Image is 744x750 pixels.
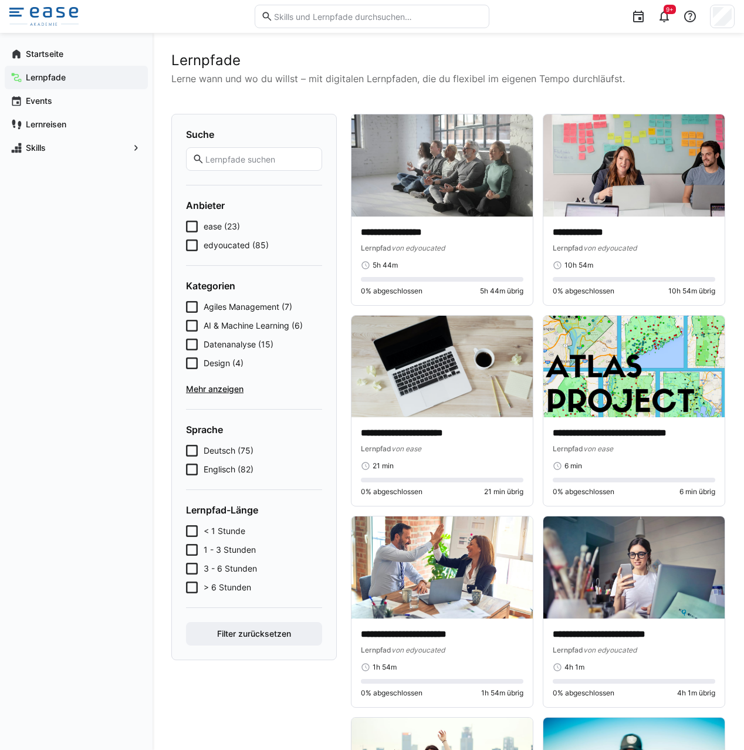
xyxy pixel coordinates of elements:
[679,487,715,496] span: 6 min übrig
[553,286,614,296] span: 0% abgeschlossen
[171,52,725,69] h2: Lernpfade
[484,487,523,496] span: 21 min übrig
[391,646,445,654] span: von edyoucated
[361,286,422,296] span: 0% abgeschlossen
[186,504,322,516] h4: Lernpfad-Länge
[677,688,715,698] span: 4h 1m übrig
[186,383,322,395] span: Mehr anzeigen
[373,663,397,672] span: 1h 54m
[553,646,583,654] span: Lernpfad
[204,320,303,332] span: AI & Machine Learning (6)
[204,154,316,164] input: Lernpfade suchen
[204,239,269,251] span: edyoucated (85)
[351,114,533,217] img: image
[273,11,483,22] input: Skills und Lernpfade durchsuchen…
[668,286,715,296] span: 10h 54m übrig
[204,582,251,593] span: > 6 Stunden
[351,316,533,418] img: image
[204,563,257,575] span: 3 - 6 Stunden
[564,663,584,672] span: 4h 1m
[373,461,394,471] span: 21 min
[391,244,445,252] span: von edyoucated
[583,244,637,252] span: von edyoucated
[186,622,322,646] button: Filter zurücksetzen
[583,444,613,453] span: von ease
[186,280,322,292] h4: Kategorien
[480,286,523,296] span: 5h 44m übrig
[373,261,398,270] span: 5h 44m
[543,114,725,217] img: image
[204,525,245,537] span: < 1 Stunde
[361,487,422,496] span: 0% abgeschlossen
[215,628,293,640] span: Filter zurücksetzen
[564,461,582,471] span: 6 min
[361,444,391,453] span: Lernpfad
[543,316,725,418] img: image
[204,445,253,457] span: Deutsch (75)
[204,357,244,369] span: Design (4)
[204,221,240,232] span: ease (23)
[583,646,637,654] span: von edyoucated
[351,516,533,619] img: image
[204,544,256,556] span: 1 - 3 Stunden
[204,464,253,475] span: Englisch (82)
[171,72,725,86] p: Lerne wann und wo du willst – mit digitalen Lernpfaden, die du flexibel im eigenen Tempo durchläu...
[666,6,674,13] span: 9+
[361,244,391,252] span: Lernpfad
[186,129,322,140] h4: Suche
[553,487,614,496] span: 0% abgeschlossen
[481,688,523,698] span: 1h 54m übrig
[204,339,273,350] span: Datenanalyse (15)
[543,516,725,619] img: image
[553,688,614,698] span: 0% abgeschlossen
[204,301,292,313] span: Agiles Management (7)
[186,200,322,211] h4: Anbieter
[553,244,583,252] span: Lernpfad
[391,444,421,453] span: von ease
[361,646,391,654] span: Lernpfad
[361,688,422,698] span: 0% abgeschlossen
[564,261,593,270] span: 10h 54m
[186,424,322,435] h4: Sprache
[553,444,583,453] span: Lernpfad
